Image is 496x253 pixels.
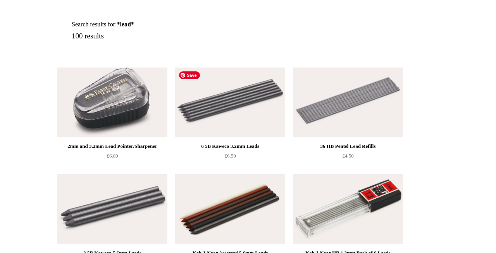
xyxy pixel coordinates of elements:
img: 6 5B Kaweco 3.2mm Leads [175,68,285,137]
a: 36 HB Pentel Lead Refills 36 HB Pentel Lead Refills [293,68,403,137]
a: 6 5B Kaweco 3.2mm Leads 6 5B Kaweco 3.2mm Leads [175,68,285,137]
img: 36 HB Pentel Lead Refills [293,68,403,137]
img: 3 5B Kaweco 5.6mm Leads [57,174,167,244]
img: 2mm and 3.2mm Lead Pointer/Sharpener [57,68,167,137]
span: £4.50 [342,153,353,159]
span: Save [179,71,200,79]
span: £6.00 [107,153,118,159]
span: £6.50 [224,153,236,159]
h1: Search results for: [72,21,257,28]
img: Koh-I-Noor HB 1.3mm Pack of 6 Leads [293,174,403,244]
a: 3 5B Kaweco 5.6mm Leads 3 5B Kaweco 5.6mm Leads [57,174,167,244]
div: 2mm and 3.2mm Lead Pointer/Sharpener [59,142,165,151]
div: 6 5B Kaweco 3.2mm Leads [177,142,283,151]
a: 6 5B Kaweco 3.2mm Leads £6.50 [175,142,285,173]
a: 2mm and 3.2mm Lead Pointer/Sharpener 2mm and 3.2mm Lead Pointer/Sharpener [57,68,167,137]
a: 36 HB Pentel Lead Refills £4.50 [293,142,403,173]
img: Koh-I-Noor Assorted 5.6mm Leads [175,174,285,244]
a: Koh-I-Noor HB 1.3mm Pack of 6 Leads Koh-I-Noor HB 1.3mm Pack of 6 Leads [293,174,403,244]
a: Koh-I-Noor Assorted 5.6mm Leads Koh-I-Noor Assorted 5.6mm Leads [175,174,285,244]
h5: 100 results [72,32,257,41]
a: 2mm and 3.2mm Lead Pointer/Sharpener £6.00 [57,142,167,173]
div: 36 HB Pentel Lead Refills [295,142,401,151]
